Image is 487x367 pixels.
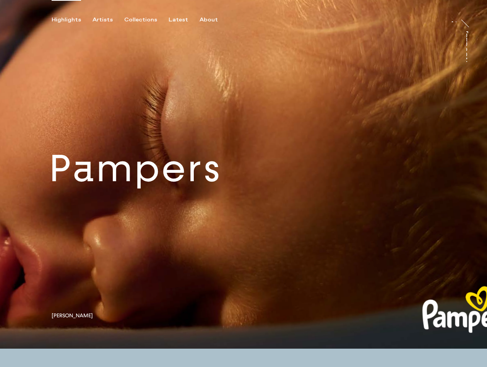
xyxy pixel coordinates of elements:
[52,16,93,23] button: Highlights
[52,16,81,23] div: Highlights
[169,16,188,23] div: Latest
[169,16,200,23] button: Latest
[450,15,458,22] a: At
[124,16,157,23] div: Collections
[200,16,218,23] div: About
[200,16,229,23] button: About
[93,16,113,23] div: Artists
[124,16,169,23] button: Collections
[93,16,124,23] button: Artists
[466,31,474,62] a: [PERSON_NAME]
[461,31,468,90] div: [PERSON_NAME]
